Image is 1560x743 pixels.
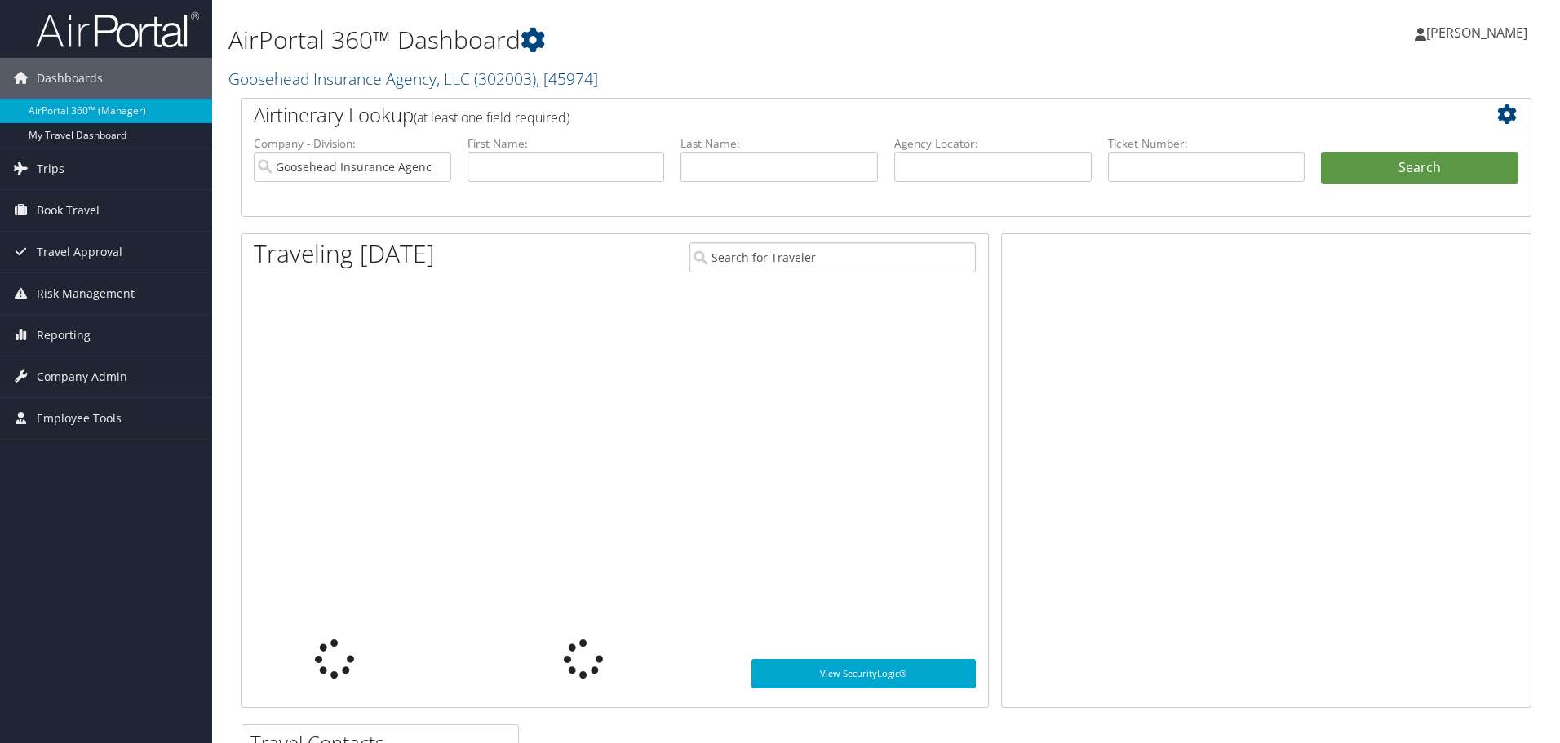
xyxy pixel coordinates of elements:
span: Book Travel [37,190,100,231]
h1: Traveling [DATE] [254,237,435,271]
label: Ticket Number: [1108,135,1305,152]
span: Reporting [37,315,91,356]
label: Company - Division: [254,135,451,152]
span: ( 302003 ) [474,68,536,90]
span: Travel Approval [37,232,122,272]
label: Last Name: [680,135,878,152]
img: airportal-logo.png [36,11,199,49]
h1: AirPortal 360™ Dashboard [228,23,1106,57]
span: Risk Management [37,273,135,314]
span: Company Admin [37,356,127,397]
span: Dashboards [37,58,103,99]
span: Trips [37,148,64,189]
h2: Airtinerary Lookup [254,101,1411,129]
label: Agency Locator: [894,135,1092,152]
span: Employee Tools [37,398,122,439]
a: Goosehead Insurance Agency, LLC [228,68,598,90]
a: [PERSON_NAME] [1415,8,1544,57]
button: Search [1321,152,1518,184]
input: Search for Traveler [689,242,976,272]
span: (at least one field required) [414,108,569,126]
a: View SecurityLogic® [751,659,976,688]
span: [PERSON_NAME] [1426,24,1527,42]
label: First Name: [468,135,665,152]
span: , [ 45974 ] [536,68,598,90]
